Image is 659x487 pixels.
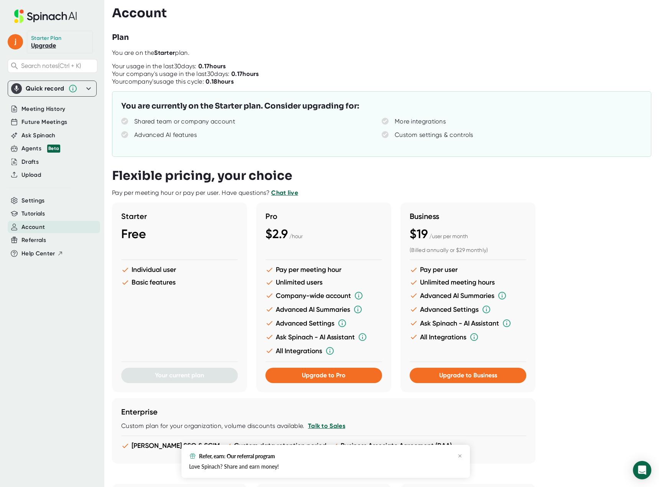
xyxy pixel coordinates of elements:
[21,131,56,140] button: Ask Spinach
[121,212,238,221] h3: Starter
[265,346,382,355] li: All Integrations
[21,209,45,218] button: Tutorials
[21,158,39,166] button: Drafts
[410,319,526,328] li: Ask Spinach - AI Assistant
[121,227,146,241] span: Free
[231,70,259,77] b: 0.17 hours
[21,249,63,258] button: Help Center
[410,247,526,254] div: (Billed annually or $29 monthly)
[206,78,234,85] b: 0.18 hours
[410,332,526,342] li: All Integrations
[47,145,60,153] div: Beta
[265,368,382,383] button: Upgrade to Pro
[224,442,326,450] li: Custom data retention period
[265,305,382,314] li: Advanced AI Summaries
[21,236,46,245] button: Referrals
[633,461,651,479] div: Open Intercom Messenger
[121,422,526,430] div: Custom plan for your organization, volume discounts available.
[112,6,167,20] h3: Account
[121,278,238,286] li: Basic features
[11,81,93,96] div: Quick record
[112,168,292,183] h3: Flexible pricing, your choice
[429,233,468,239] span: / user per month
[265,266,382,274] li: Pay per meeting hour
[395,118,446,125] div: More integrations
[395,131,473,139] div: Custom settings & controls
[265,212,382,221] h3: Pro
[134,131,197,139] div: Advanced AI features
[265,291,382,300] li: Company-wide account
[410,305,526,314] li: Advanced Settings
[21,144,60,153] button: Agents Beta
[410,212,526,221] h3: Business
[21,223,45,232] button: Account
[265,278,382,286] li: Unlimited users
[410,278,526,286] li: Unlimited meeting hours
[21,105,65,114] button: Meeting History
[112,78,234,86] div: Your company's usage this cycle:
[289,233,303,239] span: / hour
[121,100,359,112] h3: You are currently on the Starter plan. Consider upgrading for:
[265,227,288,241] span: $2.9
[155,372,204,379] span: Your current plan
[265,332,382,342] li: Ask Spinach - AI Assistant
[410,291,526,300] li: Advanced AI Summaries
[121,442,220,450] li: [PERSON_NAME] SSO & SCIM
[154,49,175,56] b: Starter
[198,63,226,70] b: 0.17 hours
[121,407,526,416] h3: Enterprise
[21,62,81,69] span: Search notes (Ctrl + K)
[21,171,41,179] button: Upload
[308,422,345,429] a: Talk to Sales
[410,368,526,383] button: Upgrade to Business
[330,442,452,450] li: Business Associate Agreement (BAA)
[112,189,298,197] div: Pay per meeting hour or pay per user. Have questions?
[31,42,56,49] a: Upgrade
[21,118,67,127] button: Future Meetings
[121,368,238,383] button: Your current plan
[112,49,189,56] span: You are on the plan.
[410,266,526,274] li: Pay per user
[439,372,497,379] span: Upgrade to Business
[112,70,259,78] div: Your company's usage in the last 30 days:
[410,227,428,241] span: $19
[31,35,62,42] div: Starter Plan
[271,189,298,196] a: Chat live
[21,249,55,258] span: Help Center
[302,372,346,379] span: Upgrade to Pro
[112,63,226,70] div: Your usage in the last 30 days:
[265,319,382,328] li: Advanced Settings
[8,34,23,49] span: j
[21,144,60,153] div: Agents
[21,196,45,205] button: Settings
[121,266,238,274] li: Individual user
[134,118,235,125] div: Shared team or company account
[112,32,129,43] h3: Plan
[26,85,64,92] div: Quick record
